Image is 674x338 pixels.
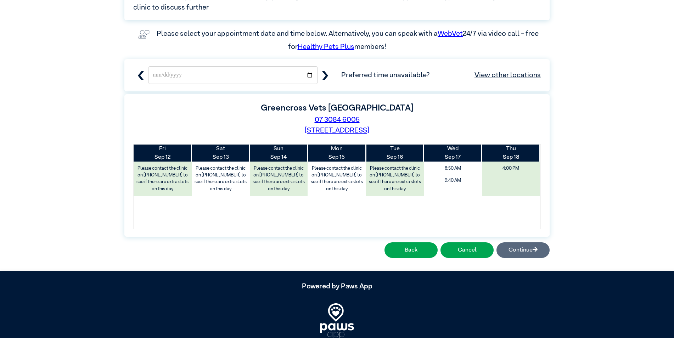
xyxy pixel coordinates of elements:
label: Please contact the clinic on [PHONE_NUMBER] to see if there are extra slots on this day [251,163,307,194]
a: 07 3084 6005 [315,116,360,123]
label: Greencross Vets [GEOGRAPHIC_DATA] [261,104,413,112]
button: Cancel [440,242,494,258]
label: Please contact the clinic on [PHONE_NUMBER] to see if there are extra slots on this day [366,163,423,194]
button: Back [384,242,438,258]
th: Sep 12 [134,145,192,162]
a: [STREET_ADDRESS] [305,127,369,134]
a: View other locations [474,70,541,80]
th: Sep 17 [424,145,482,162]
th: Sep 15 [308,145,366,162]
img: vet [135,27,152,41]
label: Please contact the clinic on [PHONE_NUMBER] to see if there are extra slots on this day [192,163,249,194]
span: Preferred time unavailable? [341,70,541,80]
th: Sep 14 [250,145,308,162]
label: Please select your appointment date and time below. Alternatively, you can speak with a 24/7 via ... [157,30,540,50]
th: Sep 16 [366,145,424,162]
label: Please contact the clinic on [PHONE_NUMBER] to see if there are extra slots on this day [134,163,191,194]
h5: Powered by Paws App [124,282,550,291]
span: 8:50 AM [426,163,479,174]
th: Sep 13 [192,145,250,162]
a: WebVet [438,30,463,37]
span: 4:00 PM [484,163,538,174]
a: Healthy Pets Plus [298,43,354,50]
span: 9:40 AM [426,175,479,186]
label: Please contact the clinic on [PHONE_NUMBER] to see if there are extra slots on this day [308,163,365,194]
th: Sep 18 [482,145,540,162]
